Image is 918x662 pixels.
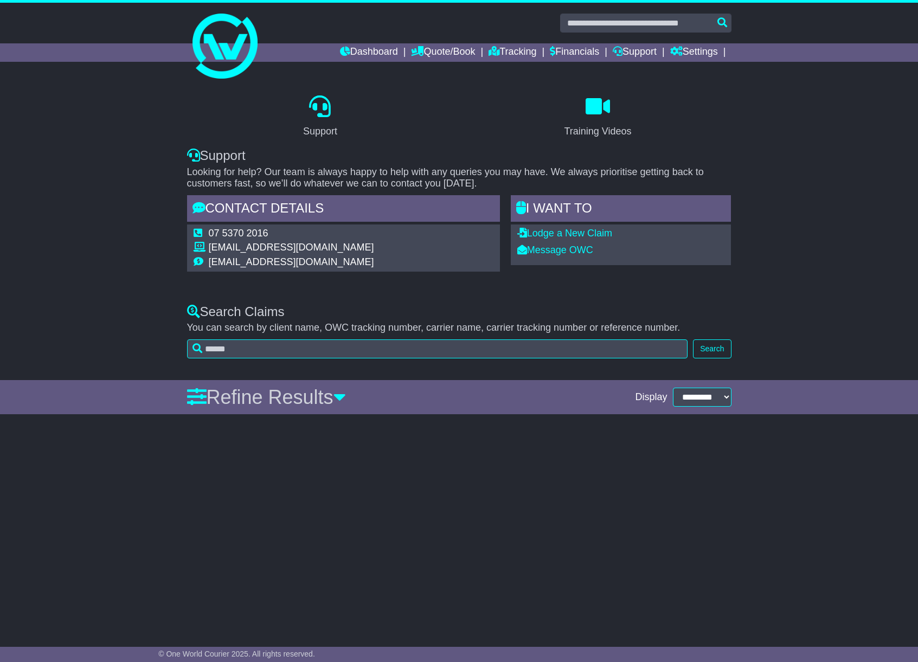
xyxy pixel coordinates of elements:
a: Message OWC [517,245,593,255]
span: Display [635,391,667,403]
div: Support [303,124,337,139]
div: Support [187,148,731,164]
div: Search Claims [187,304,731,320]
span: © One World Courier 2025. All rights reserved. [158,650,315,658]
p: You can search by client name, OWC tracking number, carrier name, carrier tracking number or refe... [187,322,731,334]
div: I WANT to [511,195,731,224]
a: Lodge a New Claim [517,228,612,239]
a: Support [296,92,344,143]
a: Financials [550,43,599,62]
div: Training Videos [564,124,631,139]
td: 07 5370 2016 [209,228,374,242]
a: Tracking [489,43,536,62]
a: Support [613,43,657,62]
a: Dashboard [340,43,398,62]
td: [EMAIL_ADDRESS][DOMAIN_NAME] [209,256,374,268]
a: Settings [670,43,718,62]
td: [EMAIL_ADDRESS][DOMAIN_NAME] [209,242,374,256]
a: Training Videos [557,92,638,143]
p: Looking for help? Our team is always happy to help with any queries you may have. We always prior... [187,166,731,190]
a: Quote/Book [411,43,475,62]
a: Refine Results [187,386,346,408]
button: Search [693,339,731,358]
div: Contact Details [187,195,500,224]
